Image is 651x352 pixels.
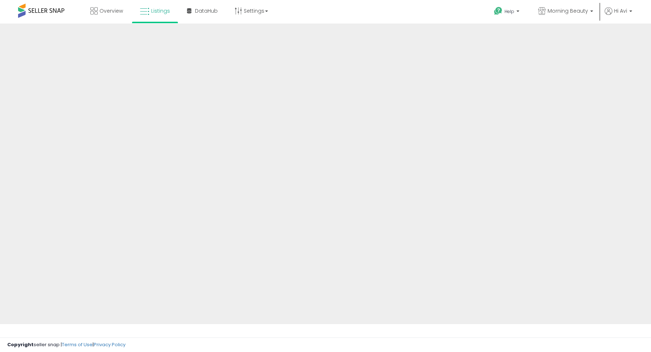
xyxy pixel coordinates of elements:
[488,1,527,24] a: Help
[548,7,588,14] span: Morning Beauty
[99,7,123,14] span: Overview
[195,7,218,14] span: DataHub
[605,7,632,24] a: Hi Avi
[151,7,170,14] span: Listings
[494,7,503,16] i: Get Help
[505,8,514,14] span: Help
[614,7,627,14] span: Hi Avi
